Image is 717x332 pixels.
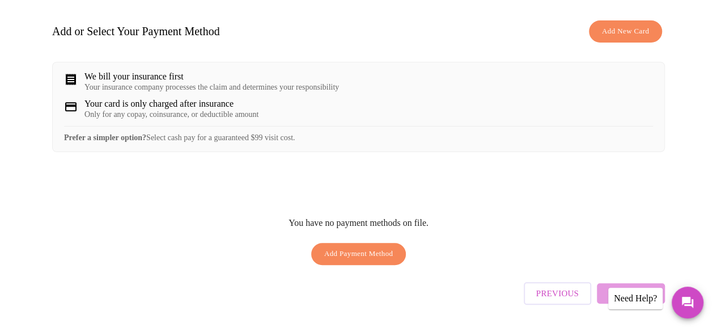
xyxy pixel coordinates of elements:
[84,83,339,92] div: Your insurance company processes the claim and determines your responsibility
[84,110,258,119] div: Only for any copay, coinsurance, or deductible amount
[536,286,579,301] span: Previous
[602,25,649,38] span: Add New Card
[64,133,146,142] strong: Prefer a simpler option?
[324,247,393,260] span: Add Payment Method
[672,287,703,318] button: Messages
[289,218,428,228] p: You have no payment methods on file.
[589,20,662,43] button: Add New Card
[84,72,339,82] div: We bill your insurance first
[52,25,220,38] h3: Add or Select Your Payment Method
[84,99,258,109] div: Your card is only charged after insurance
[64,126,653,142] div: Select cash pay for a guaranteed $99 visit cost.
[608,288,663,309] div: Need Help?
[524,282,591,305] button: Previous
[311,243,406,265] button: Add Payment Method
